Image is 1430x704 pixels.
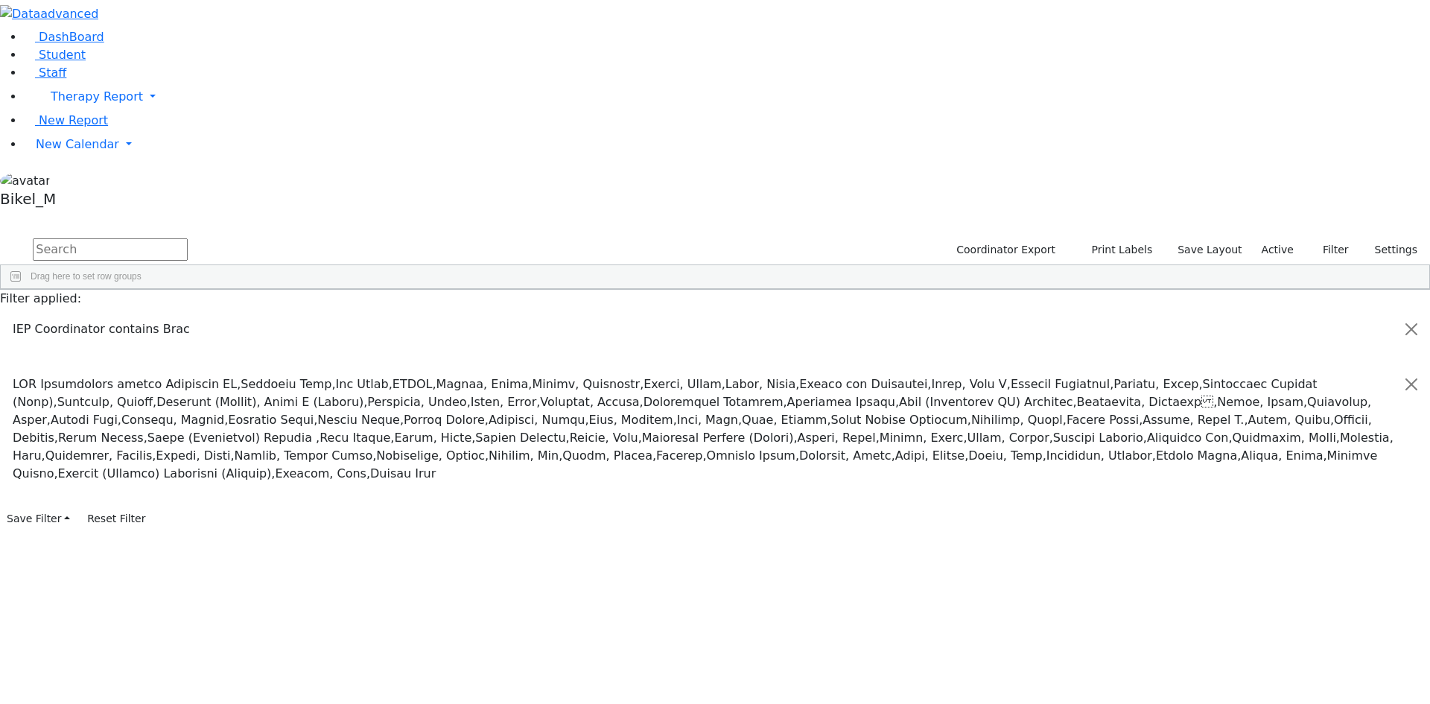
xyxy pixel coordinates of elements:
a: New Calendar [24,130,1430,159]
button: Close [1394,364,1429,405]
span: DashBoard [39,30,104,44]
button: Coordinator Export [947,238,1062,261]
span: Drag here to set row groups [31,271,142,282]
button: Close [1394,308,1429,350]
button: Reset Filter [80,507,152,530]
span: Staff [39,66,66,80]
a: New Report [24,113,108,127]
span: New Calendar [36,137,119,151]
input: Search [33,238,188,261]
button: Settings [1356,238,1424,261]
a: Therapy Report [24,82,1430,112]
span: New Report [39,113,108,127]
a: Staff [24,66,66,80]
span: Student [39,48,86,62]
button: Save Layout [1171,238,1248,261]
label: Active [1255,238,1300,261]
button: Filter [1303,238,1356,261]
a: Student [24,48,86,62]
span: Therapy Report [51,89,143,104]
button: Print Labels [1074,238,1159,261]
a: DashBoard [24,30,104,44]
